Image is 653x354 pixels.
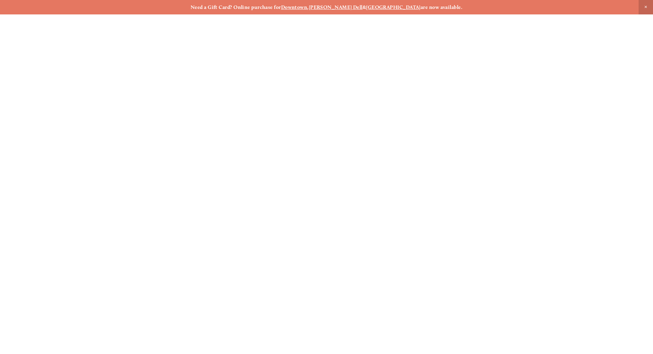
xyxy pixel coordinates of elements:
[366,4,421,10] a: [GEOGRAPHIC_DATA]
[191,4,281,10] strong: Need a Gift Card? Online purchase for
[363,4,366,10] strong: &
[309,4,363,10] a: [PERSON_NAME] Dell
[307,4,309,10] strong: ,
[281,4,307,10] a: Downtown
[421,4,462,10] strong: are now available.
